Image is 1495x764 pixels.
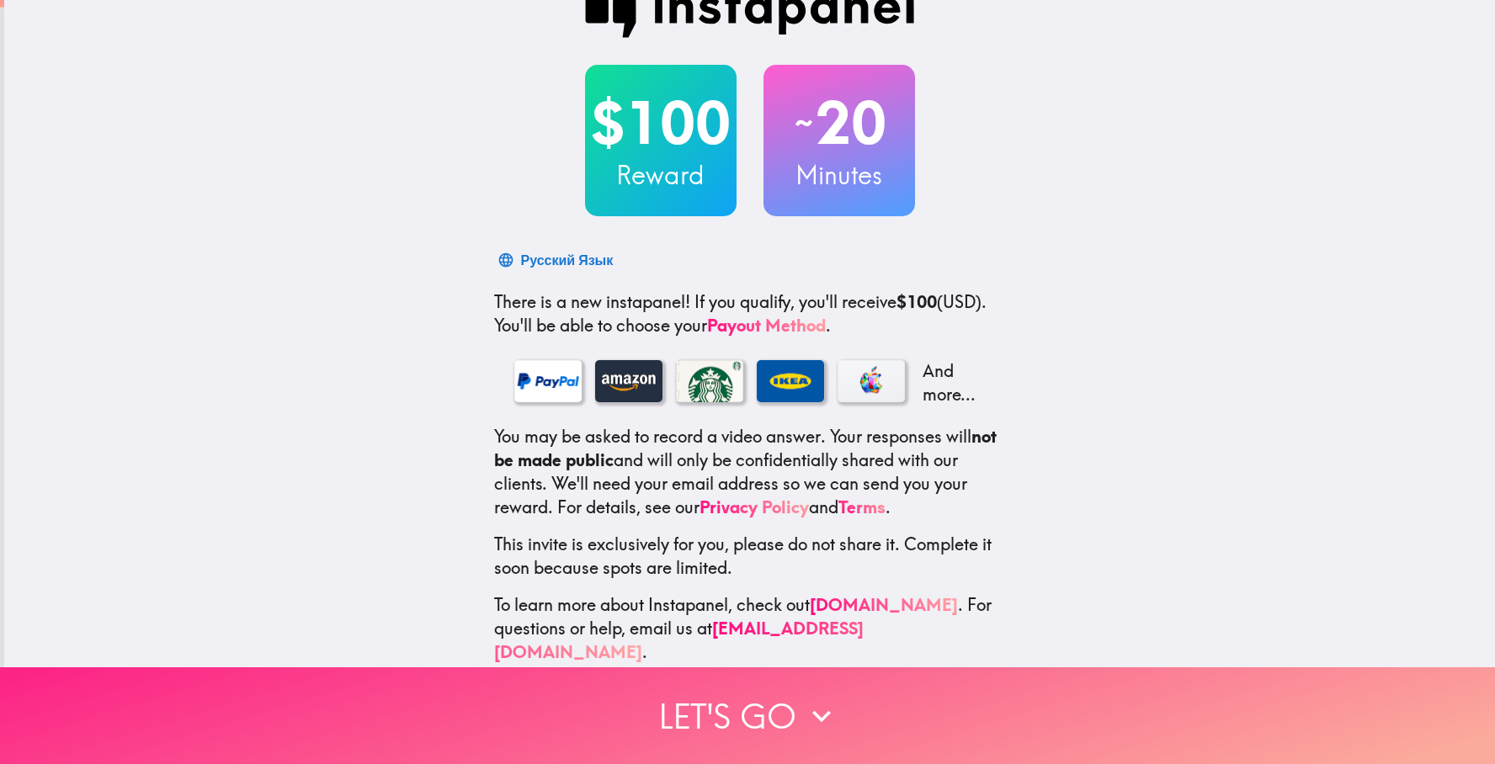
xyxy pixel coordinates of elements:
[494,618,864,662] a: [EMAIL_ADDRESS][DOMAIN_NAME]
[585,157,737,193] h3: Reward
[494,291,690,312] span: There is a new instapanel!
[763,88,915,157] h2: 20
[896,291,937,312] b: $100
[494,533,1006,580] p: This invite is exclusively for you, please do not share it. Complete it soon because spots are li...
[494,426,997,470] b: not be made public
[838,496,886,517] a: Terms
[494,593,1006,664] p: To learn more about Instapanel, check out . For questions or help, email us at .
[494,425,1006,519] p: You may be asked to record a video answer. Your responses will and will only be confidentially sh...
[521,248,614,272] div: Русский Язык
[707,315,826,336] a: Payout Method
[918,359,986,406] p: And more...
[700,496,809,517] a: Privacy Policy
[494,243,620,277] button: Русский Язык
[810,594,958,615] a: [DOMAIN_NAME]
[763,157,915,193] h3: Minutes
[792,98,816,148] span: ~
[585,88,737,157] h2: $100
[494,290,1006,337] p: If you qualify, you'll receive (USD) . You'll be able to choose your .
